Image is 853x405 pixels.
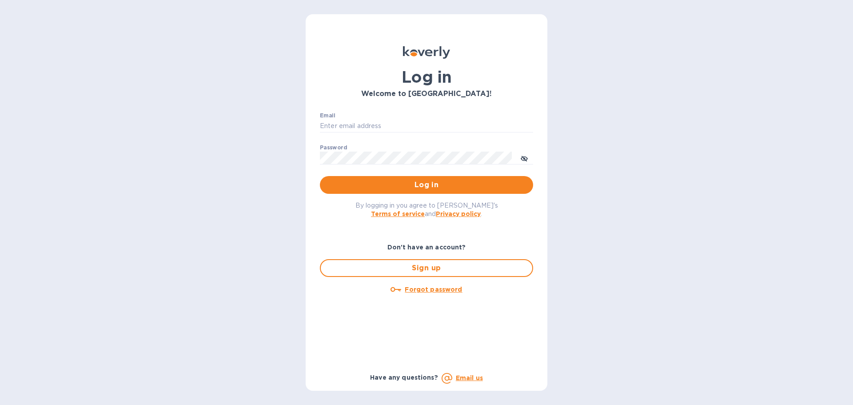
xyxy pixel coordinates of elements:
[320,120,533,133] input: Enter email address
[403,46,450,59] img: Koverly
[370,374,438,381] b: Have any questions?
[371,210,425,217] a: Terms of service
[405,286,462,293] u: Forgot password
[436,210,481,217] a: Privacy policy
[320,90,533,98] h3: Welcome to [GEOGRAPHIC_DATA]!
[320,145,347,150] label: Password
[320,176,533,194] button: Log in
[320,113,335,118] label: Email
[327,180,526,190] span: Log in
[456,374,483,381] a: Email us
[320,259,533,277] button: Sign up
[387,244,466,251] b: Don't have an account?
[355,202,498,217] span: By logging in you agree to [PERSON_NAME]'s and .
[320,68,533,86] h1: Log in
[515,149,533,167] button: toggle password visibility
[328,263,525,273] span: Sign up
